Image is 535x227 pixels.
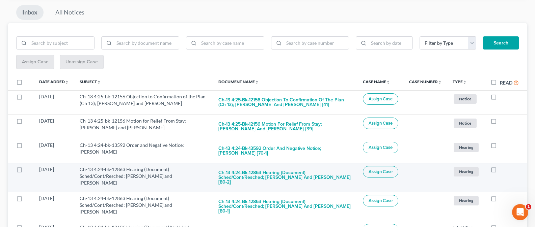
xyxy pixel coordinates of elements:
i: unfold_more [255,80,259,84]
span: Hearing [454,143,479,152]
button: Ch-13 4:24-bk-13592 Order and Negative Notice; [PERSON_NAME] [70-1] [218,142,352,160]
button: Search [483,36,519,50]
span: Assign Case [369,96,393,102]
td: [DATE] [34,115,74,139]
i: unfold_more [386,80,390,84]
button: Assign Case [363,118,398,129]
button: Assign Case [363,142,398,153]
i: unfold_more [438,80,442,84]
iframe: Intercom live chat [512,204,528,220]
input: Search by document name [114,37,179,50]
button: Assign Case [363,93,398,105]
span: Assign Case [369,145,393,150]
span: Hearing [454,196,479,205]
button: Ch-13 4:24-bk-12863 Hearing (Document) Sched/Cont/Resched; [PERSON_NAME] and [PERSON_NAME] [80-1] [218,195,352,218]
input: Search by subject [29,37,94,50]
td: [DATE] [34,163,74,192]
a: Subjectunfold_more [80,79,101,84]
span: Assign Case [369,169,393,174]
label: Read [500,79,512,86]
span: 1 [526,204,531,209]
span: Assign Case [369,198,393,203]
a: Date Addedunfold_more [39,79,69,84]
button: Ch-13 4:25-bk-12156 Motion for Relief From Stay; [PERSON_NAME] and [PERSON_NAME] [39] [218,118,352,136]
span: Assign Case [369,121,393,126]
td: Ch-13 4:25-bk-12156 Motion for Relief From Stay; [PERSON_NAME] and [PERSON_NAME] [74,115,213,139]
a: Notice [453,118,480,129]
input: Search by case number [284,37,349,50]
span: Hearing [454,167,479,176]
button: Assign Case [363,195,398,206]
a: Inbox [16,5,44,20]
a: Case Nameunfold_more [363,79,390,84]
span: Notice [454,119,477,128]
td: [DATE] [34,139,74,163]
td: Ch-13 4:24-bk-12863 Hearing (Document) Sched/Cont/Resched; [PERSON_NAME] and [PERSON_NAME] [74,163,213,192]
a: Hearing [453,166,480,177]
button: Assign Case [363,166,398,177]
td: Ch-13 4:24-bk-13592 Order and Negative Notice; [PERSON_NAME] [74,139,213,163]
td: [DATE] [34,192,74,221]
i: unfold_more [97,80,101,84]
a: Notice [453,93,480,104]
a: Case Numberunfold_more [409,79,442,84]
a: Document Nameunfold_more [218,79,259,84]
a: Hearing [453,195,480,206]
td: Ch-13 4:25-bk-12156 Objection to Confirmation of the Plan (Ch 13); [PERSON_NAME] and [PERSON_NAME] [74,90,213,115]
a: All Notices [49,5,90,20]
td: Ch-13 4:24-bk-12863 Hearing (Document) Sched/Cont/Resched; [PERSON_NAME] and [PERSON_NAME] [74,192,213,221]
input: Search by case name [199,37,264,50]
button: Ch-13 4:25-bk-12156 Objection to Confirmation of the Plan (Ch 13); [PERSON_NAME] and [PERSON_NAME... [218,93,352,111]
i: unfold_more [65,80,69,84]
span: Notice [454,94,477,103]
a: Typeunfold_more [453,79,467,84]
td: [DATE] [34,90,74,115]
i: unfold_more [463,80,467,84]
a: Hearing [453,142,480,153]
input: Search by date [369,37,412,50]
button: Ch-13 4:24-bk-12863 Hearing (Document) Sched/Cont/Resched; [PERSON_NAME] and [PERSON_NAME] [80-2] [218,166,352,189]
